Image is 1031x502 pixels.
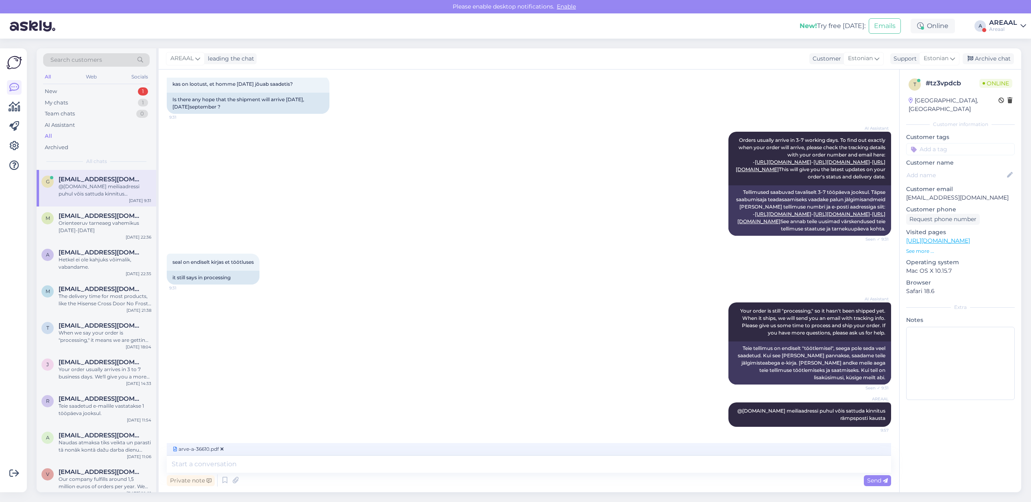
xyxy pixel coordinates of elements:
div: 0 [136,110,148,118]
div: [DATE] 11:06 [127,454,151,460]
div: Orienteeruv tarneaeg vahemikus [DATE]-[DATE] [59,219,151,234]
div: AREAAL [989,20,1017,26]
span: Seen ✓ 9:31 [858,385,889,391]
span: Orders usually arrive in 3-7 working days. To find out exactly when your order will arrive, pleas... [736,137,887,180]
div: [DATE] 11:54 [127,417,151,423]
span: gerto.siiner@gmail.com [59,176,143,183]
div: Areaal [989,26,1017,33]
span: Seen ✓ 9:31 [858,236,889,242]
input: Add a tag [906,143,1015,155]
div: A [974,20,986,32]
span: veste4@inbox.lv [59,468,143,476]
div: [DATE] 21:38 [126,307,151,313]
a: [URL][DOMAIN_NAME] [813,211,870,217]
div: Your order usually arrives in 3 to 7 business days. We'll give you a more exact date when it's sh... [59,366,151,380]
span: 9:31 [169,114,200,120]
p: [EMAIL_ADDRESS][DOMAIN_NAME] [906,193,1015,202]
a: [URL][DOMAIN_NAME] [755,211,811,217]
span: Estonian [848,54,873,63]
span: m [46,288,50,294]
div: # tz3vpdcb [926,78,979,88]
a: [URL][DOMAIN_NAME] [906,237,970,244]
span: Send [867,477,888,484]
div: Customer [809,54,841,63]
span: j [46,361,49,367]
span: t [913,81,916,87]
div: When we say your order is "processing," it means we are getting it ready to send to you. This inc... [59,329,151,344]
div: Archive chat [963,53,1014,64]
p: See more ... [906,248,1015,255]
span: Online [979,79,1012,88]
img: Askly Logo [7,55,22,70]
div: [GEOGRAPHIC_DATA], [GEOGRAPHIC_DATA] [909,96,998,113]
div: [DATE] 9:31 [129,198,151,204]
div: New [45,87,57,96]
div: Our company fulfills around 1,5 million euros of orders per year. We don't have unfulfilled or no... [59,476,151,490]
div: 1 [138,99,148,107]
p: Mac OS X 10.15.7 [906,267,1015,275]
span: t [46,325,49,331]
div: [DATE] 18:04 [126,344,151,350]
div: Naudas atmaksa tiks veikta un parasti tā nonāk kontā dažu darba dienu laikā. [59,439,151,454]
div: Hetkel ei ole kahjuks võimalik, vabandame. [59,256,151,271]
div: Is there any hope that the shipment will arrive [DATE], [DATE]september ? [167,93,329,114]
div: 1 [138,87,148,96]
span: Your order is still "processing," so it hasn't been shipped yet. When it ships, we will send you ... [740,308,887,336]
span: kas on lootust, et homme [DATE] jõuab saadetis? [172,81,293,87]
div: My chats [45,99,68,107]
div: @[DOMAIN_NAME] meiliaadressi puhul võis sattuda kinnitus rämpsposti kausta [59,183,151,198]
div: All [45,132,52,140]
span: Estonian [924,54,948,63]
div: [DATE] 22:35 [126,271,151,277]
span: seal on endiselt kirjas et töötluses [172,259,254,265]
span: g [46,178,50,185]
span: jelena.fironova@gmail.com [59,359,143,366]
span: tallinn75@gmail.com [59,322,143,329]
p: Browser [906,278,1015,287]
div: Try free [DATE]: [800,21,865,31]
div: [DATE] 10:01 [126,490,151,496]
div: Private note [167,475,215,486]
div: it still says in processing [167,271,259,285]
span: AI Assistant [858,296,889,302]
p: Customer email [906,185,1015,193]
a: [URL][DOMAIN_NAME] [813,159,870,165]
div: Web [84,72,98,82]
div: Socials [130,72,150,82]
span: Search customers [50,56,102,64]
span: M [46,215,50,221]
span: Enable [554,3,578,10]
span: mait.larionov@gmail.com [59,285,143,293]
button: Emails [869,18,901,34]
p: Customer phone [906,205,1015,214]
div: Teie tellimus on endiselt "töötlemisel", seega pole seda veel saadetud. Kui see [PERSON_NAME] pan... [728,341,891,385]
span: AI Assistant [858,125,889,131]
span: AREAAL [170,54,194,63]
span: 9:31 [169,285,200,291]
div: Team chats [45,110,75,118]
p: Safari 18.6 [906,287,1015,296]
div: Archived [45,143,68,152]
div: Tellimused saabuvad tavaliselt 3-7 tööpäeva jooksul. Täpse saabumisaja teadasaamiseks vaadake pal... [728,185,891,236]
div: leading the chat [205,54,254,63]
span: AREAAL [858,396,889,402]
span: aulikilk@gmail.com [59,249,143,256]
p: Visited pages [906,228,1015,237]
span: a [46,252,50,258]
div: All [43,72,52,82]
div: Extra [906,304,1015,311]
span: 9:57 [858,427,889,433]
div: The delivery time for most products, like the Hisense Cross Door No Frost refrigerator, is usuall... [59,293,151,307]
p: Customer name [906,159,1015,167]
div: Support [890,54,917,63]
span: Minipicto9@gmail.com [59,212,143,219]
b: New! [800,22,817,30]
span: r [46,398,50,404]
div: [DATE] 14:33 [126,380,151,387]
span: raunoruutna@gmail.com [59,395,143,402]
a: AREAALAreaal [989,20,1026,33]
p: Notes [906,316,1015,324]
span: @[DOMAIN_NAME] meiliaadressi puhul võis sattuda kinnitus rämpsposti kausta [737,408,887,421]
div: AI Assistant [45,121,75,129]
input: Add name [907,171,1005,180]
